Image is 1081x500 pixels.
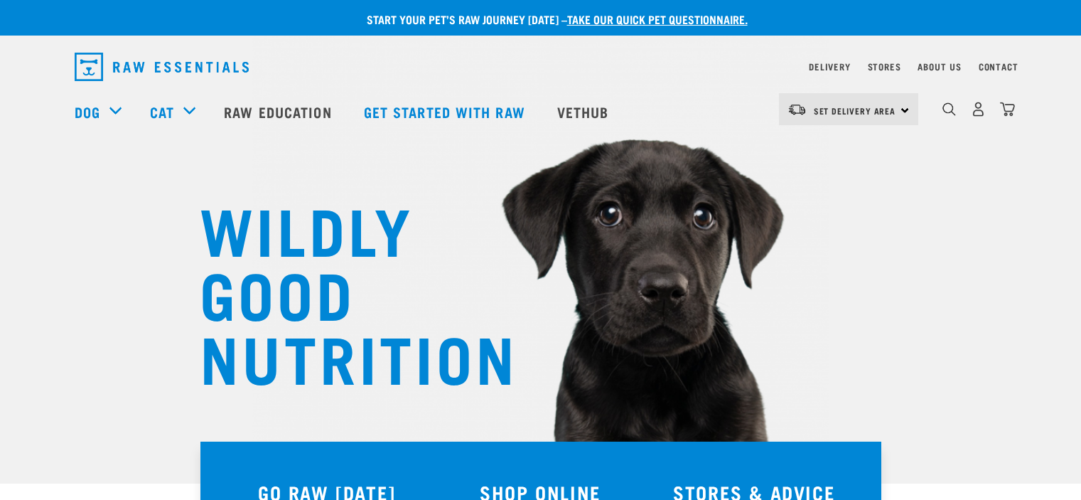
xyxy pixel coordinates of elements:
img: van-moving.png [787,103,807,116]
img: home-icon@2x.png [1000,102,1015,117]
a: Get started with Raw [350,83,543,140]
a: Vethub [543,83,627,140]
a: Cat [150,101,174,122]
a: Dog [75,101,100,122]
a: About Us [918,64,961,69]
img: user.png [971,102,986,117]
a: Raw Education [210,83,349,140]
img: Raw Essentials Logo [75,53,249,81]
img: home-icon-1@2x.png [942,102,956,116]
span: Set Delivery Area [814,108,896,113]
h1: WILDLY GOOD NUTRITION [200,196,484,388]
a: take our quick pet questionnaire. [567,16,748,22]
a: Delivery [809,64,850,69]
nav: dropdown navigation [63,47,1018,87]
a: Stores [868,64,901,69]
a: Contact [979,64,1018,69]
